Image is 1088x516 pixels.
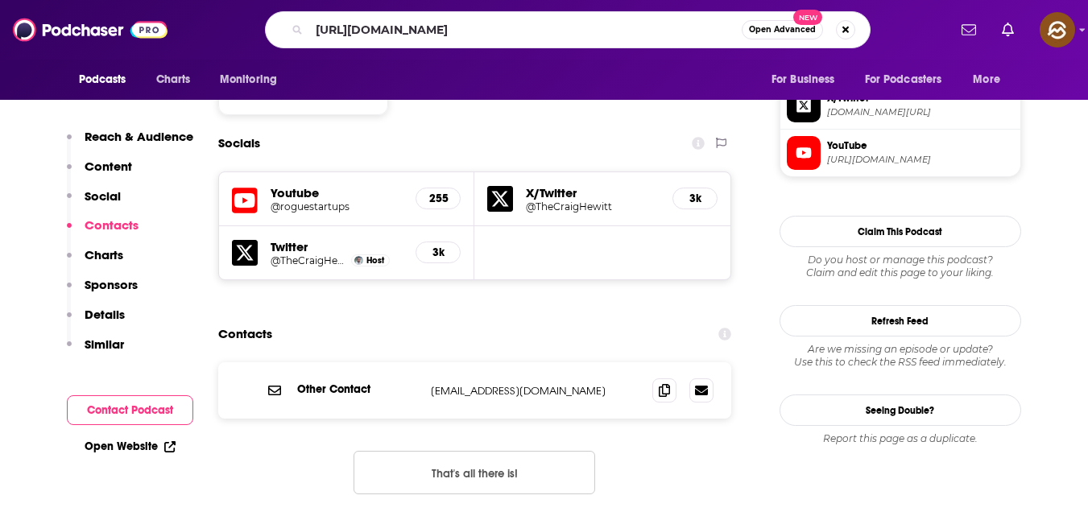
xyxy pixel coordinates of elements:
h5: Twitter [271,239,403,254]
button: open menu [760,64,855,95]
h5: 3k [429,246,447,259]
a: @TheCraigHewitt [526,200,660,213]
span: Do you host or manage this podcast? [780,254,1021,266]
p: Content [85,159,132,174]
a: Seeing Double? [780,394,1021,426]
a: X/Twitter[DOMAIN_NAME][URL] [787,89,1014,122]
a: Show notifications dropdown [955,16,983,43]
span: Podcasts [79,68,126,91]
button: Content [67,159,132,188]
h5: X/Twitter [526,185,660,200]
h2: Contacts [218,319,272,349]
img: Craig Hewitt [354,256,363,265]
button: Show profile menu [1040,12,1075,47]
span: https://www.youtube.com/@roguestartups [827,154,1014,166]
a: @roguestartups [271,200,403,213]
button: Reach & Audience [67,129,193,159]
button: open menu [68,64,147,95]
span: More [973,68,1000,91]
p: Social [85,188,121,204]
a: Show notifications dropdown [995,16,1020,43]
span: Monitoring [220,68,277,91]
p: Sponsors [85,277,138,292]
h5: 255 [429,192,447,205]
span: Host [366,255,384,266]
button: Sponsors [67,277,138,307]
span: twitter.com/TheCraigHewitt [827,106,1014,118]
button: open menu [962,64,1020,95]
button: Open AdvancedNew [742,20,823,39]
h5: 3k [686,192,704,205]
a: Charts [146,64,201,95]
p: Details [85,307,125,322]
img: Podchaser - Follow, Share and Rate Podcasts [13,14,168,45]
button: Claim This Podcast [780,216,1021,247]
button: open menu [209,64,298,95]
p: Similar [85,336,124,352]
p: Contacts [85,217,139,233]
div: Claim and edit this page to your liking. [780,254,1021,279]
div: Search podcasts, credits, & more... [265,11,871,48]
div: Are we missing an episode or update? Use this to check the RSS feed immediately. [780,343,1021,369]
button: Contact Podcast [67,395,193,425]
p: Other Contact [297,382,418,396]
div: Report this page as a duplicate. [780,432,1021,445]
p: Charts [85,247,123,262]
h5: Youtube [271,185,403,200]
input: Search podcasts, credits, & more... [309,17,742,43]
button: Nothing here. [354,451,595,494]
button: Charts [67,247,123,277]
h2: Socials [218,128,260,159]
span: For Business [772,68,835,91]
span: Charts [156,68,191,91]
button: open menu [854,64,966,95]
button: Refresh Feed [780,305,1021,336]
button: Details [67,307,125,336]
span: New [793,10,822,25]
button: Contacts [67,217,139,247]
a: YouTube[URL][DOMAIN_NAME] [787,136,1014,170]
span: For Podcasters [865,68,942,91]
a: Open Website [85,440,176,453]
span: Logged in as hey85204 [1040,12,1075,47]
p: Reach & Audience [85,129,193,144]
a: @TheCraigHewitt [271,254,348,266]
span: Open Advanced [749,26,816,34]
span: YouTube [827,138,1014,153]
p: [EMAIL_ADDRESS][DOMAIN_NAME] [431,384,640,398]
button: Social [67,188,121,218]
img: User Profile [1040,12,1075,47]
button: Similar [67,336,124,366]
